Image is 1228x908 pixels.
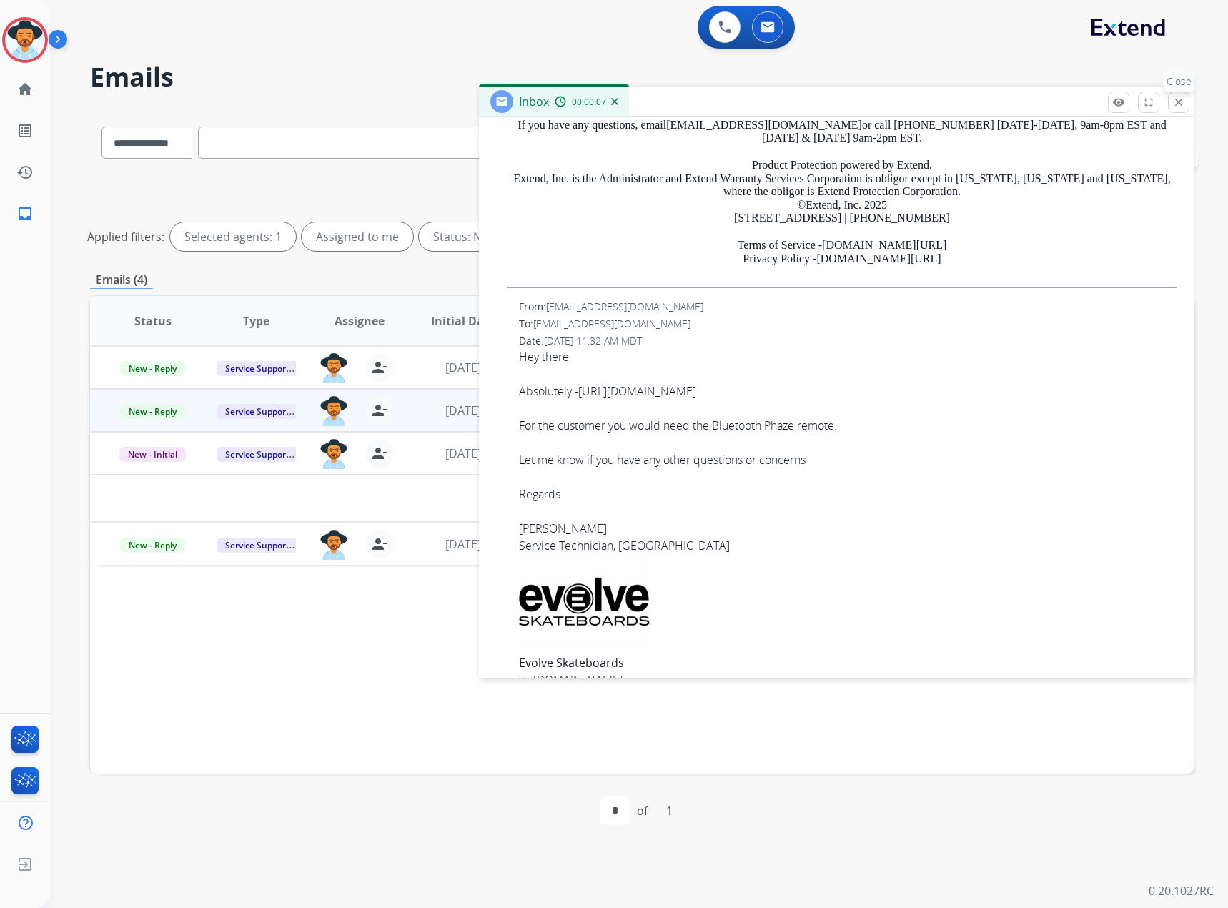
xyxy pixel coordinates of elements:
[533,317,690,330] span: [EMAIL_ADDRESS][DOMAIN_NAME]
[544,334,642,347] span: [DATE] 11:32 AM MDT
[519,485,1177,503] div: Regards
[120,538,185,553] span: New - Reply
[1112,96,1125,109] mat-icon: remove_red_eye
[1163,71,1195,92] p: Close
[87,228,164,245] p: Applied filters:
[519,300,1177,314] div: From:
[507,119,1177,145] p: If you have any questions, email or call [PHONE_NUMBER] [DATE]-[DATE], 9am-8pm EST and [DATE] & [...
[217,538,298,553] span: Service Support
[822,239,946,251] a: [DOMAIN_NAME][URL]
[320,396,348,426] img: agent-avatar
[371,445,388,462] mat-icon: person_remove
[445,445,481,461] span: [DATE]
[445,360,481,375] span: [DATE]
[519,554,650,650] img: signature_evolve-9953dc81-45ca-4112-ab1b-fe00fce3b4b5.gif
[419,222,570,251] div: Status: New - Initial
[1168,92,1189,113] button: Close
[445,536,481,552] span: [DATE]
[519,94,549,109] span: Inbox
[519,537,1177,554] div: Service Technician, [GEOGRAPHIC_DATA]
[371,359,388,376] mat-icon: person_remove
[445,403,481,418] span: [DATE]
[371,402,388,419] mat-icon: person_remove
[507,159,1177,224] p: Product Protection powered by Extend. Extend, Inc. is the Administrator and Extend Warranty Servi...
[217,447,298,462] span: Service Support
[519,417,1177,434] div: For the customer you would need the Bluetooth Phaze remote.
[519,317,1177,331] div: To:
[637,802,648,819] div: of
[507,239,1177,265] p: Terms of Service - Privacy Policy -
[335,312,385,330] span: Assignee
[572,97,606,108] span: 00:00:07
[431,312,495,330] span: Initial Date
[16,164,34,181] mat-icon: history
[90,271,153,289] p: Emails (4)
[1172,96,1185,109] mat-icon: close
[170,222,296,251] div: Selected agents: 1
[533,672,623,688] a: [DOMAIN_NAME]
[666,119,862,131] a: [EMAIL_ADDRESS][DOMAIN_NAME]
[519,451,1177,468] div: Let me know if you have any other questions or concerns
[519,655,624,671] strong: Evolve Skateboards
[119,447,186,462] span: New - Initial
[243,312,269,330] span: Type
[519,672,530,688] strong: w.
[578,383,696,399] a: [URL][DOMAIN_NAME]
[320,530,348,560] img: agent-avatar
[1149,882,1214,899] p: 0.20.1027RC
[1142,96,1155,109] mat-icon: fullscreen
[90,63,1194,92] h2: Emails
[16,122,34,139] mat-icon: list_alt
[120,404,185,419] span: New - Reply
[302,222,413,251] div: Assigned to me
[16,81,34,98] mat-icon: home
[655,796,684,825] div: 1
[320,439,348,469] img: agent-avatar
[519,334,1177,348] div: Date:
[320,353,348,383] img: agent-avatar
[120,361,185,376] span: New - Reply
[546,300,703,313] span: [EMAIL_ADDRESS][DOMAIN_NAME]
[816,252,941,265] a: [DOMAIN_NAME][URL]
[217,404,298,419] span: Service Support
[217,361,298,376] span: Service Support
[519,383,1177,400] div: Absolutely -
[16,205,34,222] mat-icon: inbox
[134,312,172,330] span: Status
[519,348,1177,365] div: Hey there,
[371,536,388,553] mat-icon: person_remove
[519,520,1177,537] div: [PERSON_NAME]
[5,20,45,60] img: avatar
